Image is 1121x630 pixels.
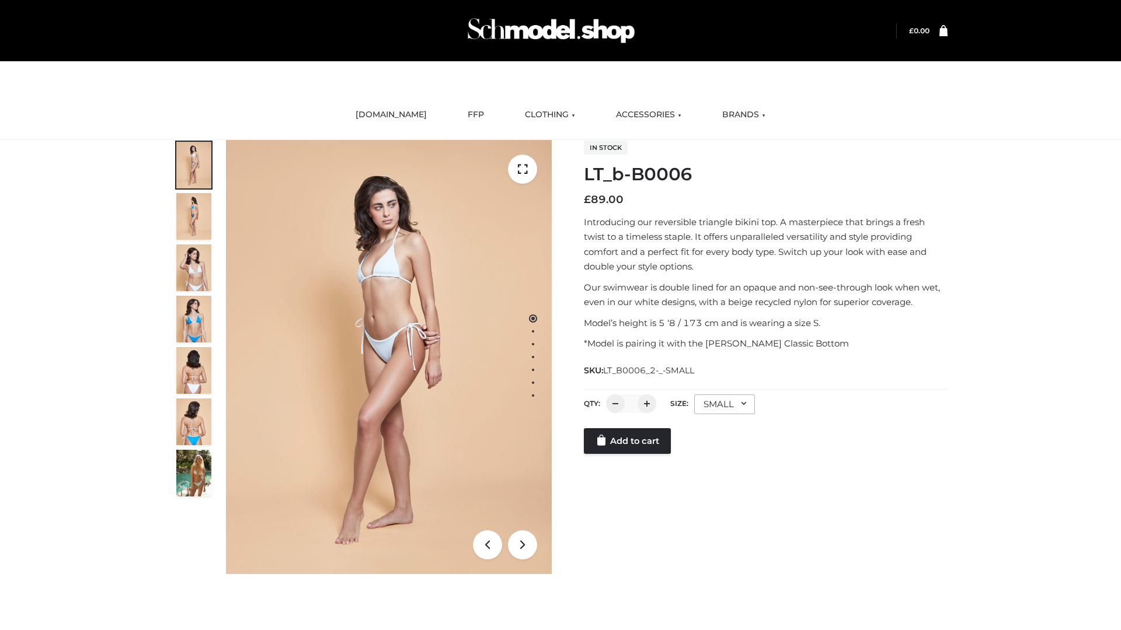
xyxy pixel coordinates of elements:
span: £ [909,26,914,35]
a: CLOTHING [516,102,584,128]
bdi: 0.00 [909,26,929,35]
img: ArielClassicBikiniTop_CloudNine_AzureSky_OW114ECO_4-scaled.jpg [176,296,211,342]
img: Schmodel Admin 964 [464,8,639,54]
img: ArielClassicBikiniTop_CloudNine_AzureSky_OW114ECO_2-scaled.jpg [176,193,211,240]
img: ArielClassicBikiniTop_CloudNine_AzureSky_OW114ECO_1-scaled.jpg [176,142,211,188]
span: In stock [584,141,628,155]
a: BRANDS [713,102,774,128]
h1: LT_b-B0006 [584,164,948,185]
a: Add to cart [584,428,671,454]
label: QTY: [584,399,600,408]
span: SKU: [584,363,695,377]
p: *Model is pairing it with the [PERSON_NAME] Classic Bottom [584,336,948,351]
a: ACCESSORIES [607,102,690,128]
p: Model’s height is 5 ‘8 / 173 cm and is wearing a size S. [584,316,948,331]
span: LT_B0006_2-_-SMALL [603,365,694,376]
p: Introducing our reversible triangle bikini top. A masterpiece that brings a fresh twist to a time... [584,215,948,274]
img: ArielClassicBikiniTop_CloudNine_AzureSky_OW114ECO_3-scaled.jpg [176,244,211,291]
a: £0.00 [909,26,929,35]
img: ArielClassicBikiniTop_CloudNine_AzureSky_OW114ECO_7-scaled.jpg [176,347,211,394]
span: £ [584,193,591,206]
a: FFP [459,102,493,128]
bdi: 89.00 [584,193,624,206]
a: [DOMAIN_NAME] [347,102,436,128]
div: SMALL [694,394,755,414]
img: ArielClassicBikiniTop_CloudNine_AzureSky_OW114ECO_8-scaled.jpg [176,398,211,445]
img: ArielClassicBikiniTop_CloudNine_AzureSky_OW114ECO_1 [226,140,552,574]
label: Size: [670,399,688,408]
p: Our swimwear is double lined for an opaque and non-see-through look when wet, even in our white d... [584,280,948,310]
img: Arieltop_CloudNine_AzureSky2.jpg [176,450,211,496]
